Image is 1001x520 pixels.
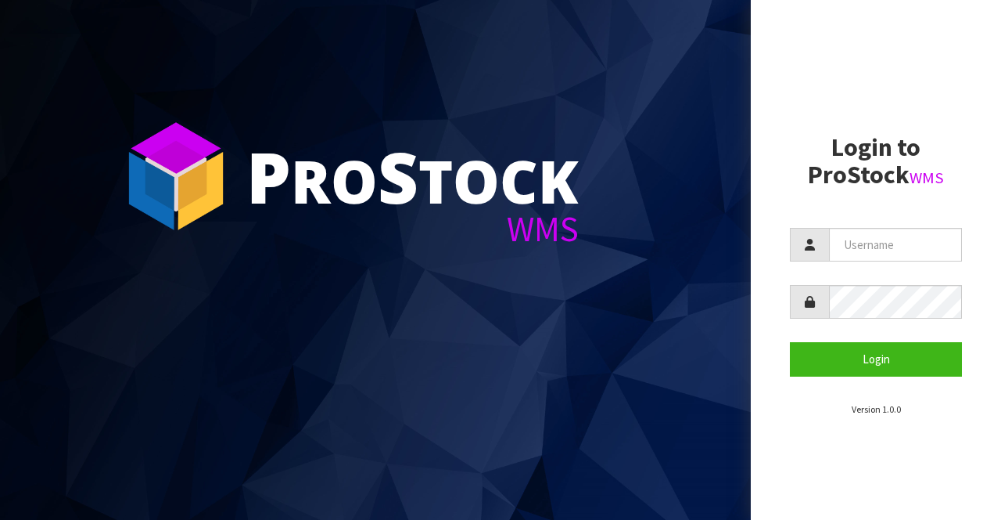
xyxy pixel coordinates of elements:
h2: Login to ProStock [790,134,962,189]
span: S [378,128,418,224]
small: WMS [910,168,944,188]
div: ro tock [246,141,579,211]
span: P [246,128,291,224]
div: WMS [246,211,579,247]
input: Username [829,228,962,262]
small: Version 1.0.0 [852,403,901,415]
button: Login [790,342,962,376]
img: ProStock Cube [117,117,235,235]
